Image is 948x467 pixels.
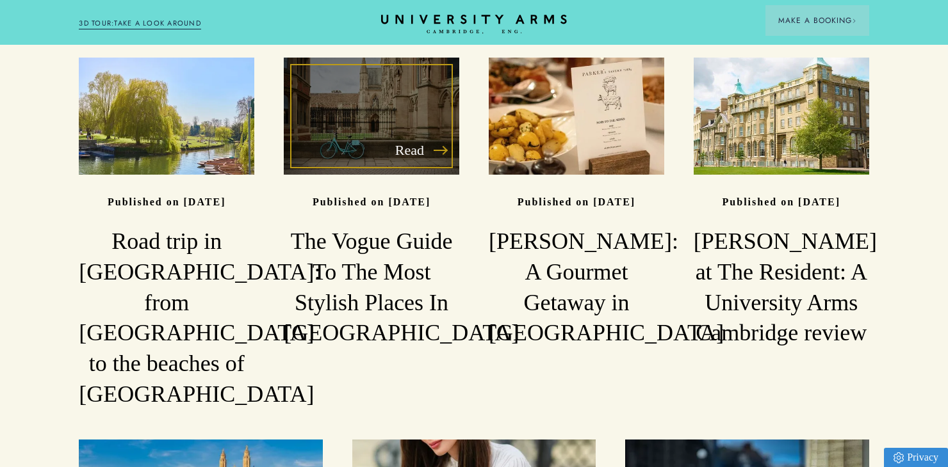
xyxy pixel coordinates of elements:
[284,58,459,349] a: Read image-04417ec67ee5aa7670e643bf7bd2e21a71a6b843-6000x4000-jpg Published on [DATE] The Vogue G...
[489,58,664,349] a: image-c4068578c4516c312d3bd41eb0b3a9457bf74955-1080x1080-jpg Published on [DATE] [PERSON_NAME]: A...
[108,196,225,207] p: Published on [DATE]
[79,226,254,410] h3: Road trip in [GEOGRAPHIC_DATA]: from [GEOGRAPHIC_DATA] to the beaches of [GEOGRAPHIC_DATA]
[723,196,840,207] p: Published on [DATE]
[694,58,869,349] a: image-965cbf74f4edc1a4dafc1db8baedd5427c6ffa53-2500x1667-jpg Published on [DATE] [PERSON_NAME] at...
[489,226,664,349] h3: [PERSON_NAME]: A Gourmet Getaway in [GEOGRAPHIC_DATA]
[79,18,201,29] a: 3D TOUR:TAKE A LOOK AROUND
[778,15,856,26] span: Make a Booking
[284,226,459,349] h3: The Vogue Guide To The Most Stylish Places In [GEOGRAPHIC_DATA]
[313,196,430,207] p: Published on [DATE]
[694,226,869,349] h3: [PERSON_NAME] at The Resident: A University Arms Cambridge review
[518,196,635,207] p: Published on [DATE]
[381,15,567,35] a: Home
[765,5,869,36] button: Make a BookingArrow icon
[79,58,254,410] a: image-d6be200b2d84f1bf0f5613dde43941d84fd76d82-5168x3448-jpg Published on [DATE] Road trip in [GE...
[852,19,856,23] img: Arrow icon
[884,448,948,467] a: Privacy
[894,452,904,463] img: Privacy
